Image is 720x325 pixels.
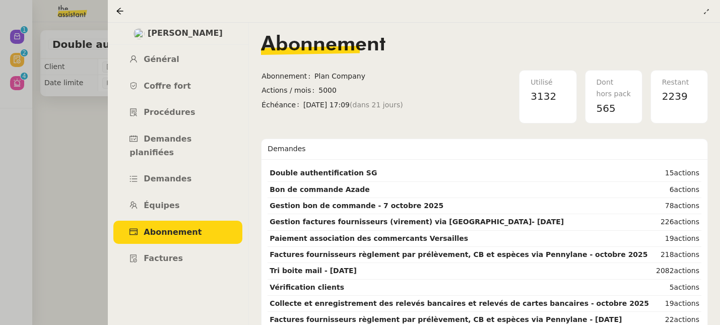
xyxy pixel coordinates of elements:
span: actions [674,169,699,177]
strong: Tri boite mail - [DATE] [270,267,357,275]
strong: Factures fournisseurs règlement par prélèvement, CB et espèces via Pennylane - [DATE] [270,315,622,323]
span: Abonnement [144,227,202,237]
strong: Bon de commande Azade [270,185,369,193]
span: [DATE] 17:09 [303,99,518,111]
span: actions [674,283,699,291]
div: Restant [662,77,696,88]
span: actions [674,250,699,258]
img: users%2F9mvJqJUvllffspLsQzytnd0Nt4c2%2Favatar%2F82da88e3-d90d-4e39-b37d-dcb7941179ae [134,28,145,39]
span: Demandes planifiées [129,134,191,157]
span: actions [674,315,699,323]
span: actions [674,185,699,193]
span: Factures [144,253,183,263]
span: 565 [597,102,616,114]
div: Dont hors pack [597,77,631,100]
strong: Double authentification SG [270,169,377,177]
span: (dans 21 jours) [350,99,403,111]
span: actions [674,299,699,307]
strong: Collecte et enregistrement des relevés bancaires et relevés de cartes bancaires - octobre 2025 [270,299,649,307]
span: actions [674,267,699,275]
span: Échéance [261,99,303,111]
strong: Gestion factures fournisseurs (virement) via [GEOGRAPHIC_DATA]- [DATE] [270,218,564,226]
span: actions [674,234,699,242]
span: actions [674,218,699,226]
a: Demandes planifiées [113,127,242,164]
strong: Factures fournisseurs règlement par prélèvement, CB et espèces via Pennylane - octobre 2025 [270,250,647,258]
a: Coffre fort [113,75,242,98]
div: Utilisé [531,77,565,88]
a: Procédures [113,101,242,124]
a: Général [113,48,242,72]
a: Abonnement [113,221,242,244]
span: Abonnement [261,71,314,82]
td: 19 [654,296,701,312]
span: Équipes [144,201,179,210]
td: 5 [654,280,701,296]
span: 5000 [318,85,518,96]
span: Abonnement [261,35,385,55]
a: Demandes [113,167,242,191]
div: Demandes [268,139,701,159]
td: 2082 [654,263,701,279]
span: Plan Company [314,71,518,82]
td: 6 [654,182,701,198]
span: 2239 [662,90,688,102]
span: Actions / mois [261,85,318,96]
td: 78 [654,198,701,214]
span: Procédures [144,107,195,117]
strong: Gestion bon de commande - 7 octobre 2025 [270,202,443,210]
span: Coffre fort [144,81,191,91]
td: 218 [654,247,701,263]
span: actions [674,202,699,210]
strong: Vérification clients [270,283,344,291]
td: 15 [654,165,701,181]
a: Équipes [113,194,242,218]
span: 3132 [531,90,556,102]
td: 226 [654,214,701,230]
span: Général [144,54,179,64]
td: 19 [654,231,701,247]
span: [PERSON_NAME] [148,27,223,40]
strong: Paiement association des commercants Versailles [270,234,468,242]
span: Demandes [144,174,191,183]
